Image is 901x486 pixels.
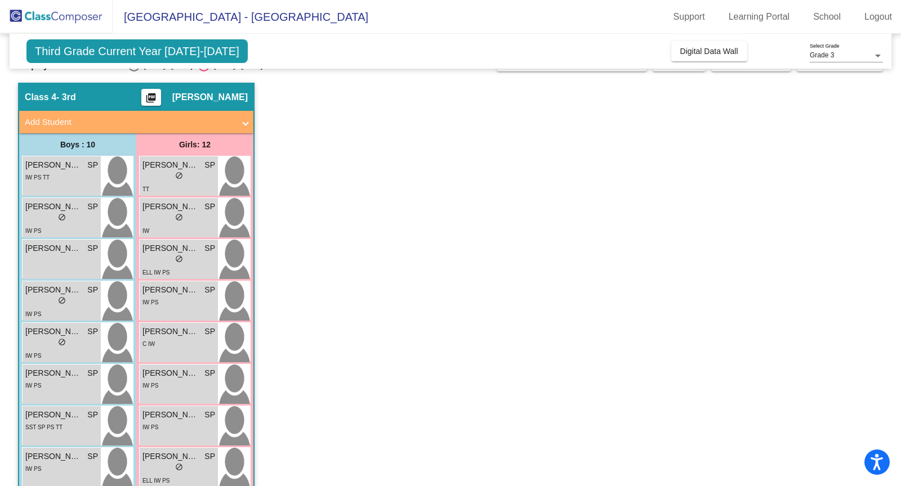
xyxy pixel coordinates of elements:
[25,466,41,472] span: IW PS
[25,92,56,103] span: Class 4
[19,133,136,156] div: Boys : 10
[142,159,199,171] span: [PERSON_NAME]
[175,463,183,471] span: do_not_disturb_alt
[87,367,98,379] span: SP
[142,284,199,296] span: [PERSON_NAME]
[204,284,215,296] span: SP
[58,338,66,346] span: do_not_disturb_alt
[26,39,248,63] span: Third Grade Current Year [DATE]-[DATE]
[172,92,248,103] span: [PERSON_NAME]
[142,382,158,389] span: IW PS
[142,409,199,421] span: [PERSON_NAME]
[25,326,82,337] span: [PERSON_NAME]
[142,326,199,337] span: [PERSON_NAME]
[142,228,149,234] span: IW
[87,326,98,337] span: SP
[204,242,215,254] span: SP
[25,116,234,129] mat-panel-title: Add Student
[25,174,50,181] span: IW PS TT
[25,159,82,171] span: [PERSON_NAME]
[680,47,738,56] span: Digital Data Wall
[58,213,66,221] span: do_not_disturb_alt
[56,92,76,103] span: - 3rd
[142,242,199,254] span: [PERSON_NAME]
[25,409,82,421] span: [PERSON_NAME]
[142,451,199,462] span: [PERSON_NAME]
[25,284,82,296] span: [PERSON_NAME]
[204,201,215,213] span: SP
[25,451,82,462] span: [PERSON_NAME]
[25,353,41,359] span: IW PS
[142,186,149,192] span: TT
[87,409,98,421] span: SP
[142,269,170,276] span: ELL IW PS
[804,8,850,26] a: School
[855,8,901,26] a: Logout
[142,478,170,484] span: ELL IW PS
[204,451,215,462] span: SP
[87,451,98,462] span: SP
[25,367,82,379] span: [PERSON_NAME]
[671,41,747,61] button: Digital Data Wall
[87,159,98,171] span: SP
[25,382,41,389] span: IW PS
[25,201,82,213] span: [PERSON_NAME]
[175,213,183,221] span: do_not_disturb_alt
[136,133,253,156] div: Girls: 12
[25,242,82,254] span: [PERSON_NAME]
[204,367,215,379] span: SP
[142,424,158,430] span: IW PS
[87,201,98,213] span: SP
[25,311,41,317] span: IW PS
[87,284,98,296] span: SP
[58,296,66,304] span: do_not_disturb_alt
[142,341,155,347] span: C IW
[204,159,215,171] span: SP
[25,228,41,234] span: IW PS
[810,51,834,59] span: Grade 3
[142,201,199,213] span: [PERSON_NAME]
[87,242,98,254] span: SP
[175,172,183,179] span: do_not_disturb_alt
[204,326,215,337] span: SP
[113,8,368,26] span: [GEOGRAPHIC_DATA] - [GEOGRAPHIC_DATA]
[19,111,253,133] mat-expansion-panel-header: Add Student
[142,299,158,305] span: IW PS
[175,255,183,263] span: do_not_disturb_alt
[142,367,199,379] span: [PERSON_NAME]
[25,424,63,430] span: SST SP PS TT
[720,8,799,26] a: Learning Portal
[204,409,215,421] span: SP
[144,92,158,108] mat-icon: picture_as_pdf
[141,89,161,106] button: Print Students Details
[664,8,714,26] a: Support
